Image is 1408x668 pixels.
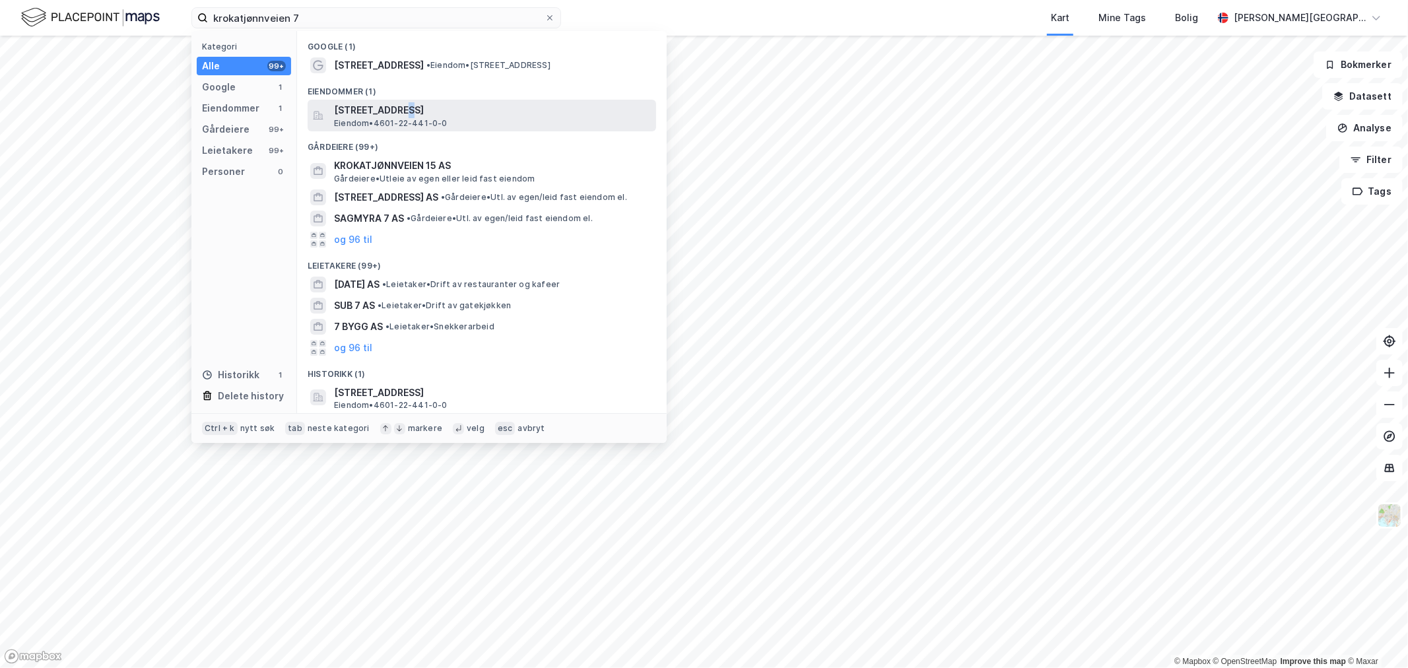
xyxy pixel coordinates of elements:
[407,213,411,223] span: •
[202,164,245,180] div: Personer
[1051,10,1069,26] div: Kart
[1281,657,1346,666] a: Improve this map
[1175,10,1198,26] div: Bolig
[297,76,667,100] div: Eiendommer (1)
[275,166,286,177] div: 0
[334,57,424,73] span: [STREET_ADDRESS]
[267,61,286,71] div: 99+
[1326,115,1403,141] button: Analyse
[202,79,236,95] div: Google
[426,60,430,70] span: •
[334,340,372,356] button: og 96 til
[1339,147,1403,173] button: Filter
[202,100,259,116] div: Eiendommer
[495,422,516,435] div: esc
[334,118,448,129] span: Eiendom • 4601-22-441-0-0
[1342,605,1408,668] iframe: Chat Widget
[1213,657,1277,666] a: OpenStreetMap
[4,649,62,664] a: Mapbox homepage
[267,145,286,156] div: 99+
[1314,51,1403,78] button: Bokmerker
[275,103,286,114] div: 1
[518,423,545,434] div: avbryt
[297,250,667,274] div: Leietakere (99+)
[202,58,220,74] div: Alle
[334,189,438,205] span: [STREET_ADDRESS] AS
[382,279,386,289] span: •
[240,423,275,434] div: nytt søk
[275,82,286,92] div: 1
[407,213,593,224] span: Gårdeiere • Utl. av egen/leid fast eiendom el.
[1098,10,1146,26] div: Mine Tags
[285,422,305,435] div: tab
[267,124,286,135] div: 99+
[334,102,651,118] span: [STREET_ADDRESS]
[382,279,560,290] span: Leietaker • Drift av restauranter og kafeer
[297,358,667,382] div: Historikk (1)
[408,423,442,434] div: markere
[275,370,286,380] div: 1
[334,319,383,335] span: 7 BYGG AS
[386,321,389,331] span: •
[308,423,370,434] div: neste kategori
[378,300,382,310] span: •
[334,400,448,411] span: Eiendom • 4601-22-441-0-0
[1377,503,1402,528] img: Z
[334,232,372,248] button: og 96 til
[334,211,404,226] span: SAGMYRA 7 AS
[386,321,494,332] span: Leietaker • Snekkerarbeid
[441,192,627,203] span: Gårdeiere • Utl. av egen/leid fast eiendom el.
[202,42,291,51] div: Kategori
[334,158,651,174] span: KROKATJØNNVEIEN 15 AS
[467,423,485,434] div: velg
[208,8,545,28] input: Søk på adresse, matrikkel, gårdeiere, leietakere eller personer
[297,31,667,55] div: Google (1)
[1341,178,1403,205] button: Tags
[218,388,284,404] div: Delete history
[334,385,651,401] span: [STREET_ADDRESS]
[21,6,160,29] img: logo.f888ab2527a4732fd821a326f86c7f29.svg
[441,192,445,202] span: •
[1322,83,1403,110] button: Datasett
[202,422,238,435] div: Ctrl + k
[1174,657,1211,666] a: Mapbox
[334,174,535,184] span: Gårdeiere • Utleie av egen eller leid fast eiendom
[1234,10,1366,26] div: [PERSON_NAME][GEOGRAPHIC_DATA]
[202,143,253,158] div: Leietakere
[202,121,250,137] div: Gårdeiere
[334,277,380,292] span: [DATE] AS
[334,298,375,314] span: SUB 7 AS
[378,300,511,311] span: Leietaker • Drift av gatekjøkken
[426,60,551,71] span: Eiendom • [STREET_ADDRESS]
[202,367,259,383] div: Historikk
[297,131,667,155] div: Gårdeiere (99+)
